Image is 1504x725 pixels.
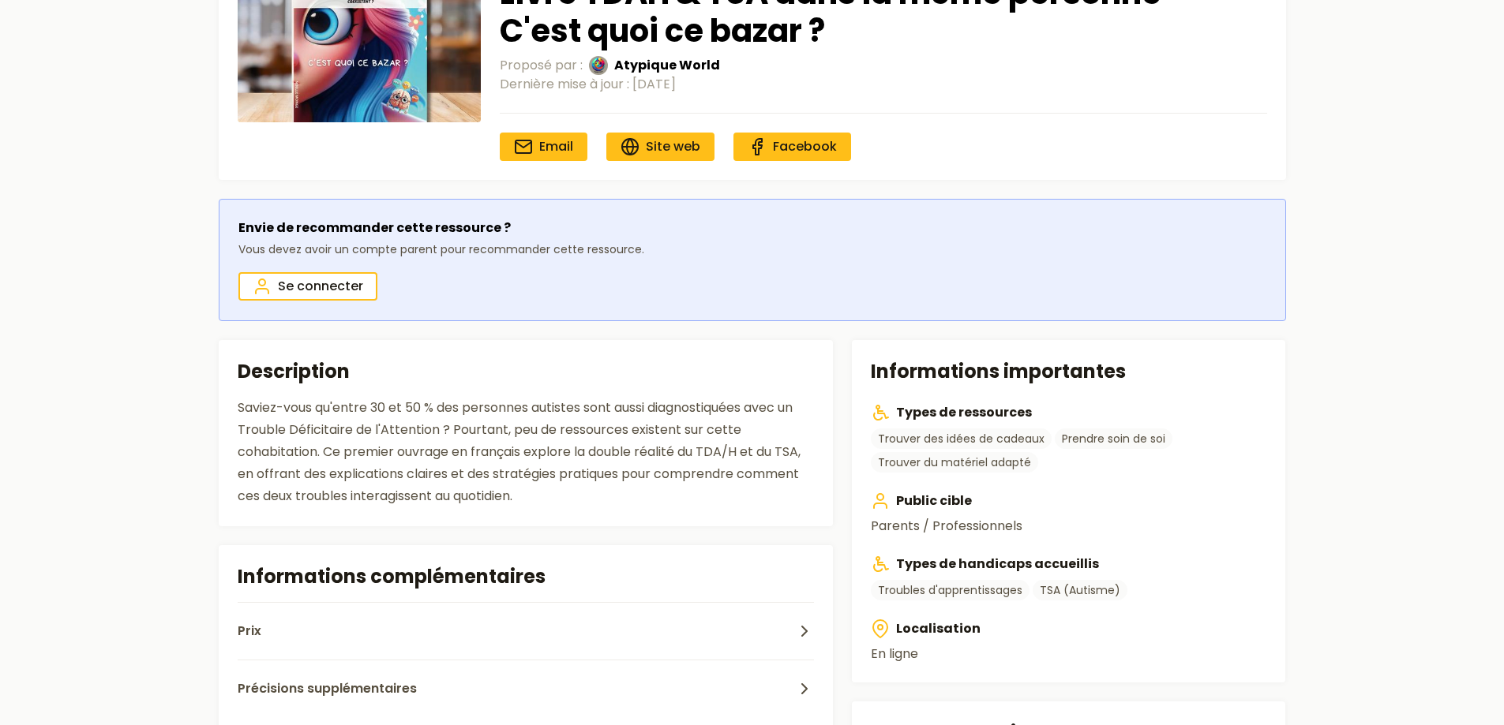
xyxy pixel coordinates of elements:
a: Atypique WorldAtypique World [589,56,720,75]
a: Trouver du matériel adapté [871,452,1038,473]
a: Email [500,133,587,161]
p: Vous devez avoir un compte parent pour recommander cette ressource. [238,241,644,260]
a: TSA (Autisme) [1033,580,1127,600]
p: Envie de recommander cette ressource ? [238,219,644,237]
button: Prix [238,602,815,660]
h2: Description [238,359,815,384]
button: Précisions supplémentaires [238,660,815,717]
span: Se connecter [278,277,363,296]
span: Atypique World [614,56,720,75]
h3: Public cible [871,491,1266,510]
h2: Informations complémentaires [238,564,815,589]
time: [DATE] [632,75,676,93]
span: Facebook [773,137,837,155]
span: Email [539,137,573,155]
div: Saviez-vous qu'entre 30 et 50 % des personnes autistes sont aussi diagnostiquées avec un Trouble ... [238,397,815,507]
a: Prendre soin de soi [1055,428,1172,449]
h3: Types de ressources [871,403,1266,422]
span: Site web [646,137,700,155]
a: Se connecter [238,272,377,301]
h3: Localisation [871,619,1266,638]
span: Proposé par : [500,56,583,75]
span: Précisions supplémentaires [238,679,417,698]
span: Prix [238,622,261,641]
h2: Informations importantes [871,359,1266,384]
img: Atypique World [589,56,608,75]
a: Facebook [733,133,851,161]
div: Dernière mise à jour : [500,75,1267,94]
a: Troubles d'apprentissages [871,580,1030,600]
p: En ligne [871,645,1266,663]
p: Parents / Professionnels [871,517,1266,536]
a: Site web [606,133,714,161]
h3: Types de handicaps accueillis [871,555,1266,574]
a: Trouver des idées de cadeaux [871,428,1052,449]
